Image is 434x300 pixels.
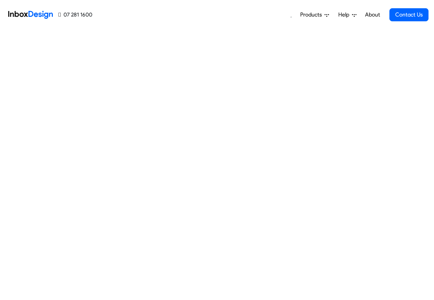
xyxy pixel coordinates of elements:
span: Help [338,11,352,19]
span: Products [300,11,325,19]
a: Contact Us [389,8,429,21]
a: Products [297,8,332,22]
a: Help [336,8,359,22]
a: 07 281 1600 [58,11,92,19]
a: About [363,8,382,22]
